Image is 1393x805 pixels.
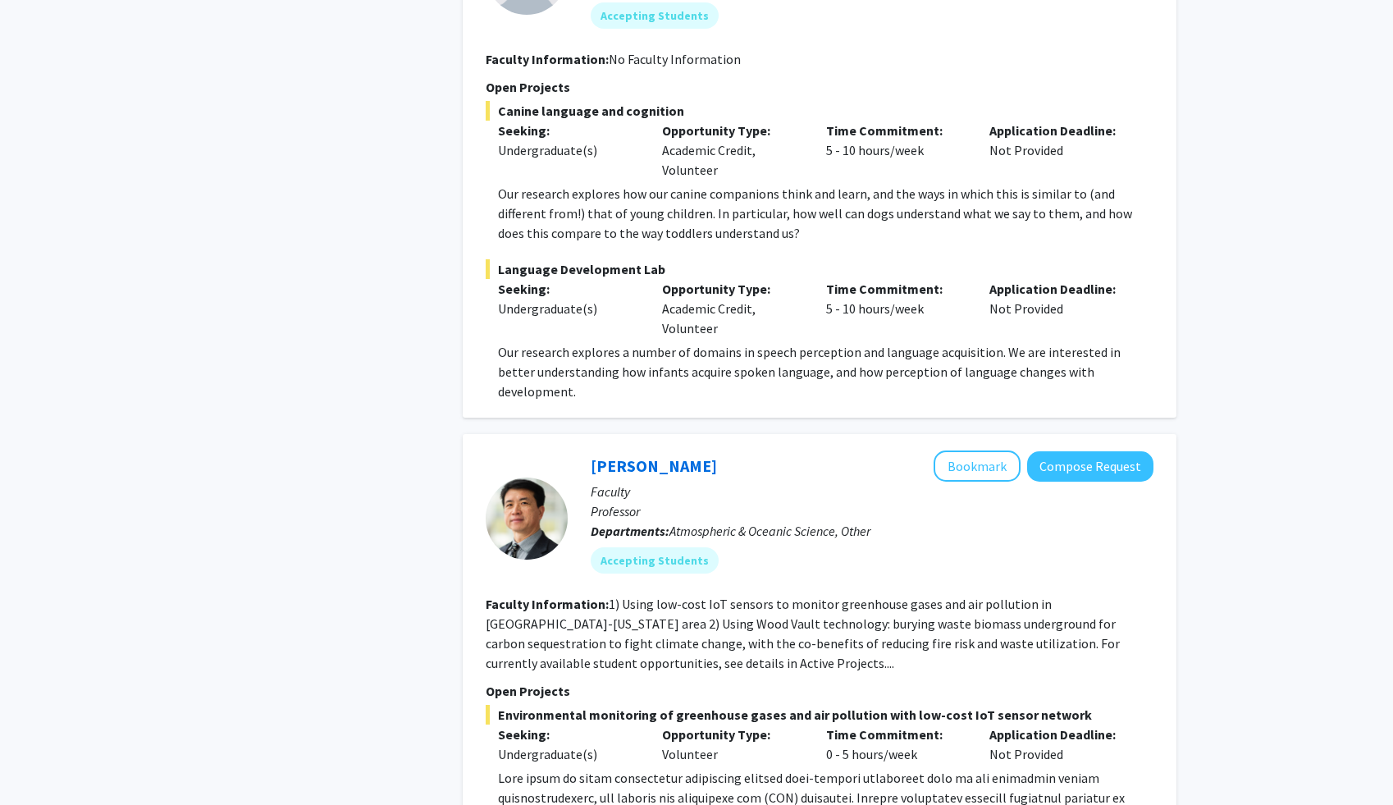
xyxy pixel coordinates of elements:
div: Not Provided [977,725,1141,764]
fg-read-more: 1) Using low-cost IoT sensors to monitor greenhouse gases and air pollution in [GEOGRAPHIC_DATA]-... [486,596,1120,671]
div: Academic Credit, Volunteer [650,279,814,338]
div: Undergraduate(s) [498,140,637,160]
div: Volunteer [650,725,814,764]
p: Application Deadline: [989,121,1129,140]
div: 5 - 10 hours/week [814,279,978,338]
p: Seeking: [498,279,637,299]
iframe: Chat [12,731,70,793]
span: Atmospheric & Oceanic Science, Other [669,523,870,539]
div: Undergraduate(s) [498,299,637,318]
p: Open Projects [486,681,1153,701]
span: Language Development Lab [486,259,1153,279]
p: Professor [591,501,1153,521]
p: Opportunity Type: [662,121,802,140]
p: Time Commitment: [826,725,966,744]
b: Departments: [591,523,669,539]
div: Undergraduate(s) [498,744,637,764]
p: Application Deadline: [989,279,1129,299]
span: Canine language and cognition [486,101,1153,121]
button: Compose Request to Ning Zeng [1027,451,1153,482]
div: 0 - 5 hours/week [814,725,978,764]
span: Environmental monitoring of greenhouse gases and air pollution with low-cost IoT sensor network [486,705,1153,725]
span: No Faculty Information [609,51,741,67]
a: [PERSON_NAME] [591,455,717,476]
mat-chip: Accepting Students [591,2,719,29]
div: Not Provided [977,279,1141,338]
p: Seeking: [498,121,637,140]
p: Application Deadline: [989,725,1129,744]
p: Time Commitment: [826,279,966,299]
div: 5 - 10 hours/week [814,121,978,180]
p: Our research explores a number of domains in speech perception and language acquisition. We are i... [498,342,1153,401]
p: Time Commitment: [826,121,966,140]
mat-chip: Accepting Students [591,547,719,574]
p: Opportunity Type: [662,279,802,299]
div: Not Provided [977,121,1141,180]
p: Our research explores how our canine companions think and learn, and the ways in which this is si... [498,184,1153,243]
p: Seeking: [498,725,637,744]
b: Faculty Information: [486,596,609,612]
button: Add Ning Zeng to Bookmarks [934,451,1021,482]
p: Opportunity Type: [662,725,802,744]
p: Faculty [591,482,1153,501]
div: Academic Credit, Volunteer [650,121,814,180]
p: Open Projects [486,77,1153,97]
b: Faculty Information: [486,51,609,67]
